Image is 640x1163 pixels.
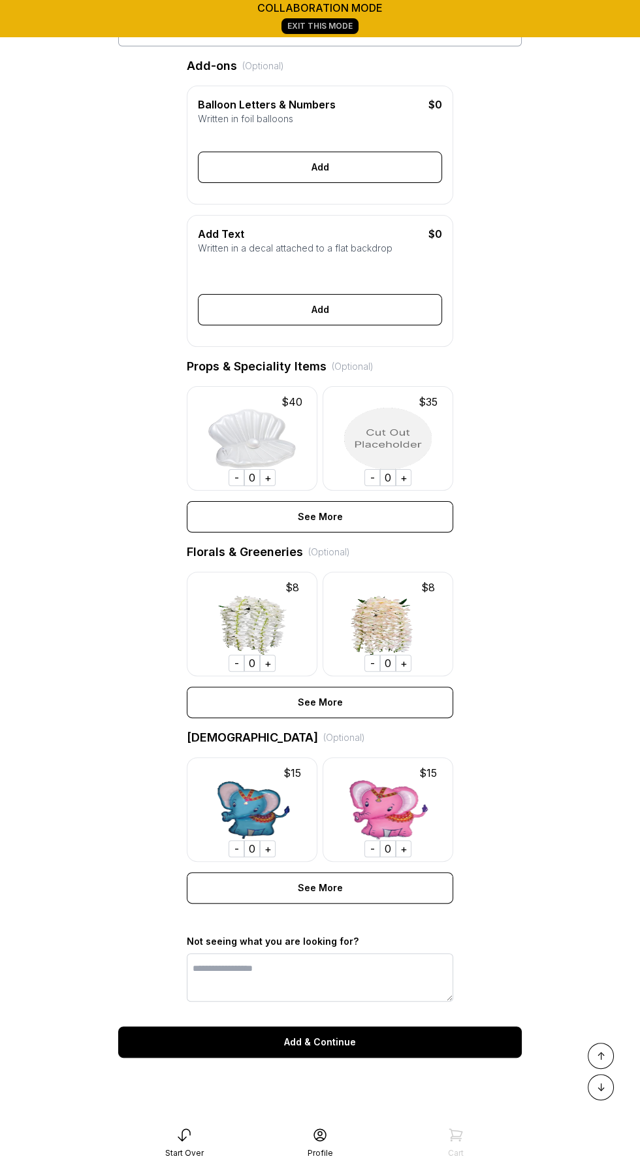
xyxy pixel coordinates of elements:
[396,840,411,857] div: +
[260,655,276,672] div: +
[281,18,359,34] a: Exit This Mode
[187,935,453,948] div: Not seeing what you are looking for?
[323,731,365,744] div: (Optional)
[323,757,453,862] img: -
[244,840,260,857] div: 0
[393,97,442,112] div: $0
[308,546,350,559] div: (Optional)
[408,580,448,595] div: $ 8
[244,469,260,486] div: 0
[260,840,276,857] div: +
[380,469,396,486] div: 0
[408,394,448,410] div: $ 35
[187,357,453,376] div: Props & Speciality Items
[187,687,453,718] div: See More
[448,1148,464,1158] div: Cart
[597,1048,605,1064] span: ↑
[229,655,244,672] div: -
[198,97,393,112] div: Balloon Letters & Numbers
[332,360,374,373] div: (Optional)
[187,572,317,676] img: -
[229,469,244,486] div: -
[187,501,453,532] div: See More
[364,655,380,672] div: -
[198,294,442,325] div: Add
[165,1148,204,1158] div: Start Over
[380,655,396,672] div: 0
[198,226,393,242] div: Add Text
[272,394,312,410] div: $ 40
[323,386,453,491] img: -
[187,757,317,862] img: -
[408,765,448,781] div: $ 15
[198,152,442,183] div: Add
[396,469,411,486] div: +
[380,840,396,857] div: 0
[198,112,442,125] div: Written in foil balloons
[364,840,380,857] div: -
[396,655,411,672] div: +
[229,840,244,857] div: -
[272,765,312,781] div: $ 15
[272,580,312,595] div: $ 8
[364,469,380,486] div: -
[187,729,453,747] div: [DEMOGRAPHIC_DATA]
[244,655,260,672] div: 0
[198,242,442,255] div: Written in a decal attached to a flat backdrop
[242,59,284,73] div: (Optional)
[260,469,276,486] div: +
[187,57,453,75] div: Add-ons
[308,1148,333,1158] div: Profile
[597,1079,605,1095] span: ↓
[323,572,453,676] img: -
[187,872,453,904] div: See More
[393,226,442,242] div: $0
[187,543,453,561] div: Florals & Greeneries
[187,386,317,491] img: -
[118,1026,522,1058] div: Add & Continue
